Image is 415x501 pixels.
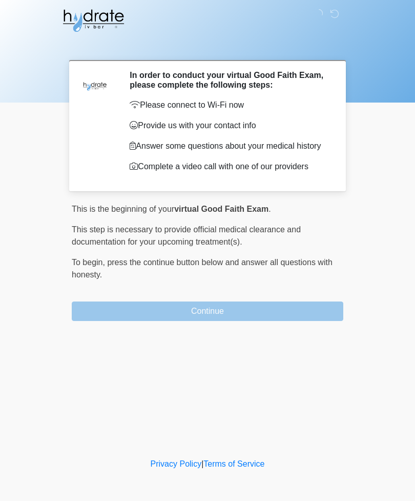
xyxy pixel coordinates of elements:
[72,205,174,213] span: This is the beginning of your
[130,70,328,90] h2: In order to conduct your virtual Good Faith Exam, please complete the following steps:
[79,70,110,101] img: Agent Avatar
[64,37,351,56] h1: ‎ ‎ ‎
[174,205,268,213] strong: virtual Good Faith Exam
[72,258,333,279] span: press the continue button below and answer all questions with honesty.
[203,459,264,468] a: Terms of Service
[130,99,328,111] p: Please connect to Wi-Fi now
[130,161,328,173] p: Complete a video call with one of our providers
[72,302,343,321] button: Continue
[61,8,125,33] img: Hydrate IV Bar - Fort Collins Logo
[151,459,202,468] a: Privacy Policy
[72,225,301,246] span: This step is necessary to provide official medical clearance and documentation for your upcoming ...
[201,459,203,468] a: |
[268,205,271,213] span: .
[130,119,328,132] p: Provide us with your contact info
[130,140,328,152] p: Answer some questions about your medical history
[72,258,107,267] span: To begin,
